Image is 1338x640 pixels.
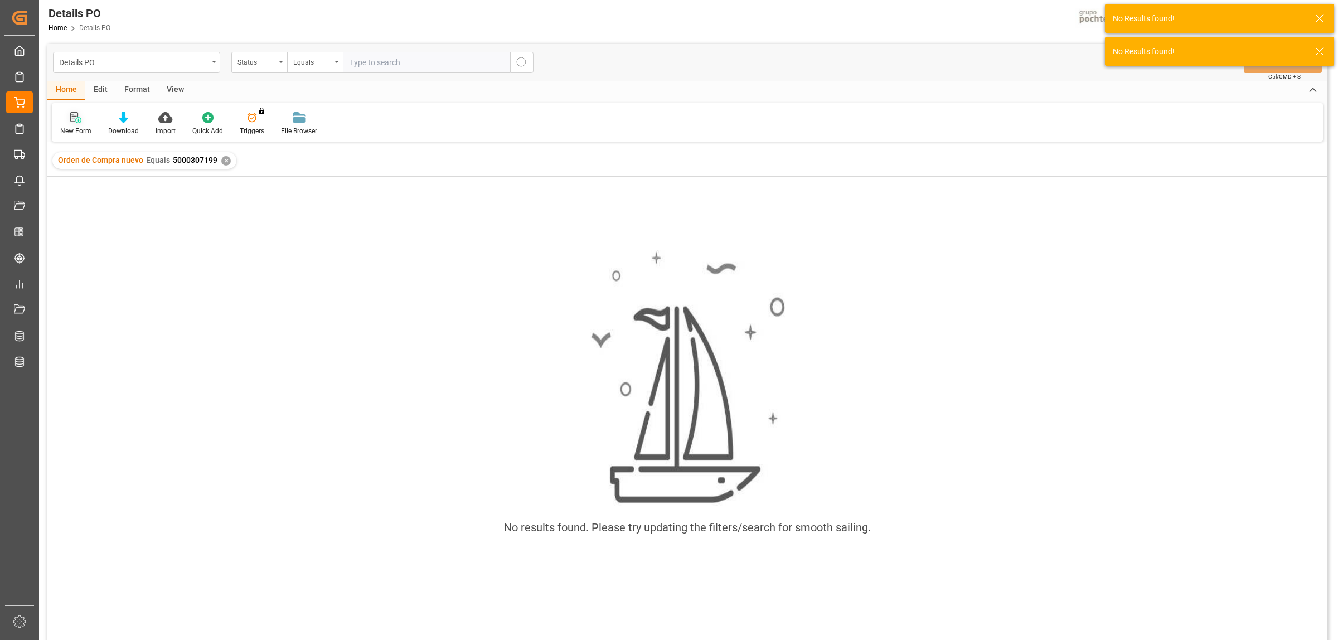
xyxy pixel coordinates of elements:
[510,52,534,73] button: search button
[49,5,110,22] div: Details PO
[1268,72,1301,81] span: Ctrl/CMD + S
[60,126,91,136] div: New Form
[53,52,220,73] button: open menu
[146,156,170,164] span: Equals
[1113,46,1305,57] div: No Results found!
[116,81,158,100] div: Format
[293,55,331,67] div: Equals
[173,156,217,164] span: 5000307199
[158,81,192,100] div: View
[504,519,871,536] div: No results found. Please try updating the filters/search for smooth sailing.
[287,52,343,73] button: open menu
[237,55,275,67] div: Status
[108,126,139,136] div: Download
[231,52,287,73] button: open menu
[1113,13,1305,25] div: No Results found!
[343,52,510,73] input: Type to search
[58,156,143,164] span: Orden de Compra nuevo
[221,156,231,166] div: ✕
[590,250,785,506] img: smooth_sailing.jpeg
[49,24,67,32] a: Home
[1075,8,1131,28] img: pochtecaImg.jpg_1689854062.jpg
[281,126,317,136] div: File Browser
[59,55,208,69] div: Details PO
[85,81,116,100] div: Edit
[47,81,85,100] div: Home
[192,126,223,136] div: Quick Add
[156,126,176,136] div: Import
